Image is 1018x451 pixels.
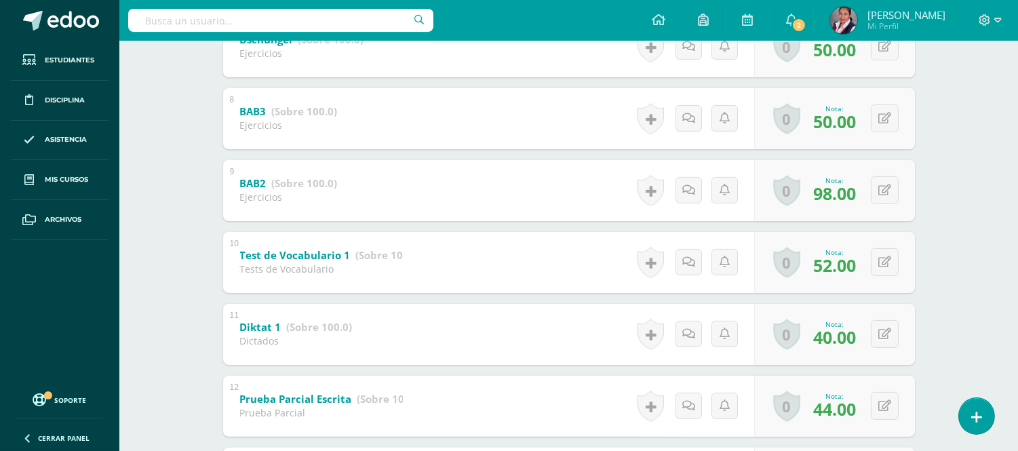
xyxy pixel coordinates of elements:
a: 0 [773,103,800,134]
b: Dschungel [240,33,293,46]
span: Mi Perfil [867,20,945,32]
span: 98.00 [813,182,856,205]
div: Nota: [813,104,856,113]
a: BAB3 (Sobre 100.0) [240,101,338,123]
span: 2 [791,18,806,33]
span: Estudiantes [45,55,94,66]
b: Prueba Parcial Escrita [240,392,352,406]
a: Archivos [11,200,109,240]
span: 50.00 [813,110,856,133]
span: Archivos [45,214,81,225]
div: Ejercicios [240,119,338,132]
a: Soporte [16,390,103,408]
span: 44.00 [813,397,856,420]
span: 40.00 [813,326,856,349]
b: Test de Vocabulario 1 [240,248,351,262]
div: Ejercicios [240,47,364,60]
a: Mis cursos [11,160,109,200]
strong: (Sobre 100.0) [357,392,423,406]
span: Asistencia [45,134,87,145]
b: Diktat 1 [240,320,281,334]
div: Prueba Parcial [240,406,403,419]
div: Ejercicios [240,191,338,203]
span: Disciplina [45,95,85,106]
strong: (Sobre 100.0) [298,33,364,46]
a: 0 [773,175,800,206]
a: Diktat 1 (Sobre 100.0) [240,317,353,338]
strong: (Sobre 100.0) [356,248,422,262]
div: Nota: [813,176,856,185]
span: 50.00 [813,38,856,61]
b: BAB3 [240,104,267,118]
strong: (Sobre 100.0) [272,176,338,190]
a: Prueba Parcial Escrita (Sobre 100.0) [240,389,423,410]
img: 7553e2040392ab0c00c32bf568c83c81.png [830,7,857,34]
strong: (Sobre 100.0) [287,320,353,334]
div: Tests de Vocabulario [240,262,403,275]
div: Nota: [813,391,856,401]
span: [PERSON_NAME] [867,8,945,22]
a: Asistencia [11,121,109,161]
strong: (Sobre 100.0) [272,104,338,118]
span: Mis cursos [45,174,88,185]
b: BAB2 [240,176,267,190]
input: Busca un usuario... [128,9,433,32]
a: BAB2 (Sobre 100.0) [240,173,338,195]
a: 0 [773,247,800,278]
a: Estudiantes [11,41,109,81]
span: 52.00 [813,254,856,277]
a: 0 [773,31,800,62]
span: Cerrar panel [38,433,90,443]
div: Nota: [813,248,856,257]
a: 0 [773,391,800,422]
div: Nota: [813,319,856,329]
a: 0 [773,319,800,350]
div: Dictados [240,334,353,347]
a: Disciplina [11,81,109,121]
span: Soporte [55,395,87,405]
a: Test de Vocabulario 1 (Sobre 100.0) [240,245,422,267]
